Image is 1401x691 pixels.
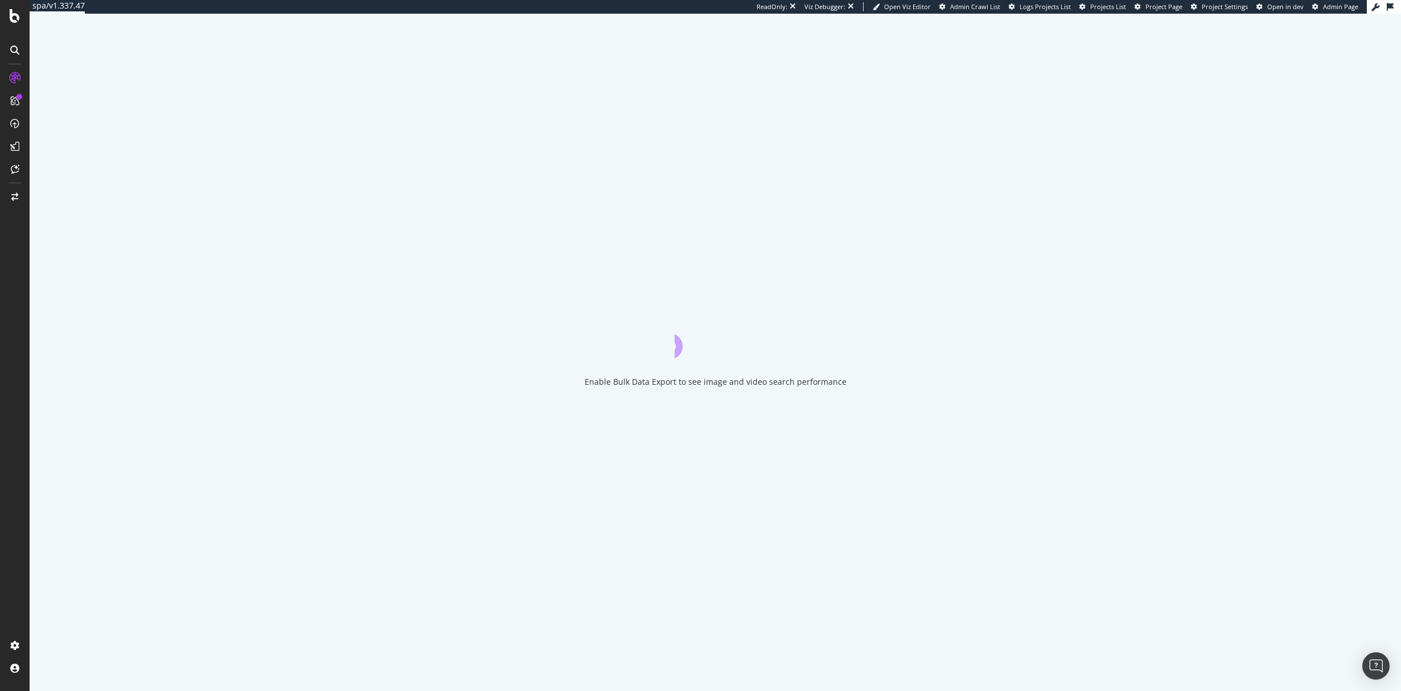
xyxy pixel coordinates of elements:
[675,317,757,358] div: animation
[1009,2,1071,11] a: Logs Projects List
[950,2,1000,11] span: Admin Crawl List
[757,2,787,11] div: ReadOnly:
[1362,652,1390,680] div: Open Intercom Messenger
[1312,2,1358,11] a: Admin Page
[1191,2,1248,11] a: Project Settings
[939,2,1000,11] a: Admin Crawl List
[1145,2,1182,11] span: Project Page
[1090,2,1126,11] span: Projects List
[1323,2,1358,11] span: Admin Page
[1135,2,1182,11] a: Project Page
[585,376,847,388] div: Enable Bulk Data Export to see image and video search performance
[1256,2,1304,11] a: Open in dev
[1020,2,1071,11] span: Logs Projects List
[1202,2,1248,11] span: Project Settings
[873,2,931,11] a: Open Viz Editor
[884,2,931,11] span: Open Viz Editor
[1267,2,1304,11] span: Open in dev
[1079,2,1126,11] a: Projects List
[804,2,845,11] div: Viz Debugger:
